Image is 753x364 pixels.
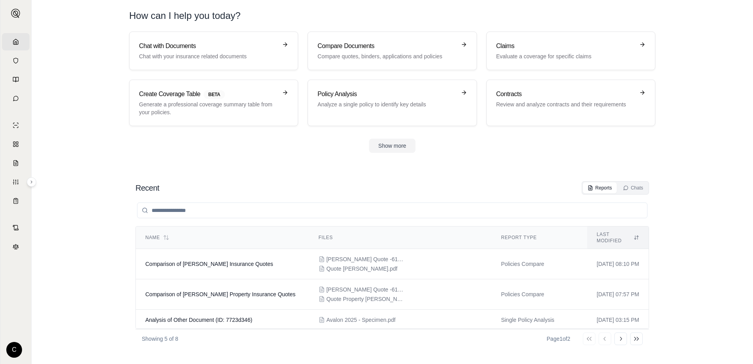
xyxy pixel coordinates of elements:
[326,316,396,324] span: Avalon 2025 - Specimen.pdf
[8,6,24,21] button: Expand sidebar
[2,90,30,107] a: Chat
[308,32,477,70] a: Compare DocumentsCompare quotes, binders, applications and policies
[2,117,30,134] a: Single Policy
[491,249,587,279] td: Policies Compare
[623,185,643,191] div: Chats
[129,9,241,22] h1: How can I help you today?
[2,52,30,69] a: Documents Vault
[142,335,178,343] p: Showing 5 of 8
[496,52,634,60] p: Evaluate a coverage for specific claims
[204,90,225,99] span: BETA
[317,41,456,51] h3: Compare Documents
[486,80,655,126] a: ContractsReview and analyze contracts and their requirements
[135,182,159,193] h2: Recent
[491,279,587,310] td: Policies Compare
[2,154,30,172] a: Claim Coverage
[326,265,398,273] span: Quote GL Liberman.pdf
[317,100,456,108] p: Analyze a single policy to identify key details
[2,173,30,191] a: Custom Report
[2,192,30,210] a: Coverage Table
[317,52,456,60] p: Compare quotes, binders, applications and policies
[139,89,277,99] h3: Create Coverage Table
[2,136,30,153] a: Policy Comparisons
[486,32,655,70] a: ClaimsEvaluate a coverage for specific claims
[587,279,649,310] td: [DATE] 07:57 PM
[491,310,587,331] td: Single Policy Analysis
[2,71,30,88] a: Prompt Library
[129,32,298,70] a: Chat with DocumentsChat with your insurance related documents
[496,89,634,99] h3: Contracts
[618,182,648,193] button: Chats
[2,238,30,255] a: Legal Search Engine
[139,52,277,60] p: Chat with your insurance related documents
[597,231,639,244] div: Last modified
[583,182,617,193] button: Reports
[326,295,405,303] span: Quote Property Liberman.pdf
[326,255,405,263] span: Esther Liberman Quote -6106892613.pdf
[588,185,612,191] div: Reports
[145,234,300,241] div: Name
[369,139,416,153] button: Show more
[145,261,273,267] span: Comparison of Liberman Insurance Quotes
[308,80,477,126] a: Policy AnalysisAnalyze a single policy to identify key details
[145,291,295,297] span: Comparison of Esther Liberman Property Insurance Quotes
[496,41,634,51] h3: Claims
[491,227,587,249] th: Report Type
[587,310,649,331] td: [DATE] 03:15 PM
[129,80,298,126] a: Create Coverage TableBETAGenerate a professional coverage summary table from your policies.
[326,286,405,293] span: Esther Liberman Quote -6106892613.pdf
[27,177,36,187] button: Expand sidebar
[2,33,30,50] a: Home
[6,342,22,358] div: C
[11,9,20,18] img: Expand sidebar
[139,41,277,51] h3: Chat with Documents
[547,335,570,343] div: Page 1 of 2
[139,100,277,116] p: Generate a professional coverage summary table from your policies.
[317,89,456,99] h3: Policy Analysis
[145,317,252,323] span: Analysis of Other Document (ID: 7723d346)
[587,249,649,279] td: [DATE] 08:10 PM
[309,227,491,249] th: Files
[2,219,30,236] a: Contract Analysis
[496,100,634,108] p: Review and analyze contracts and their requirements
